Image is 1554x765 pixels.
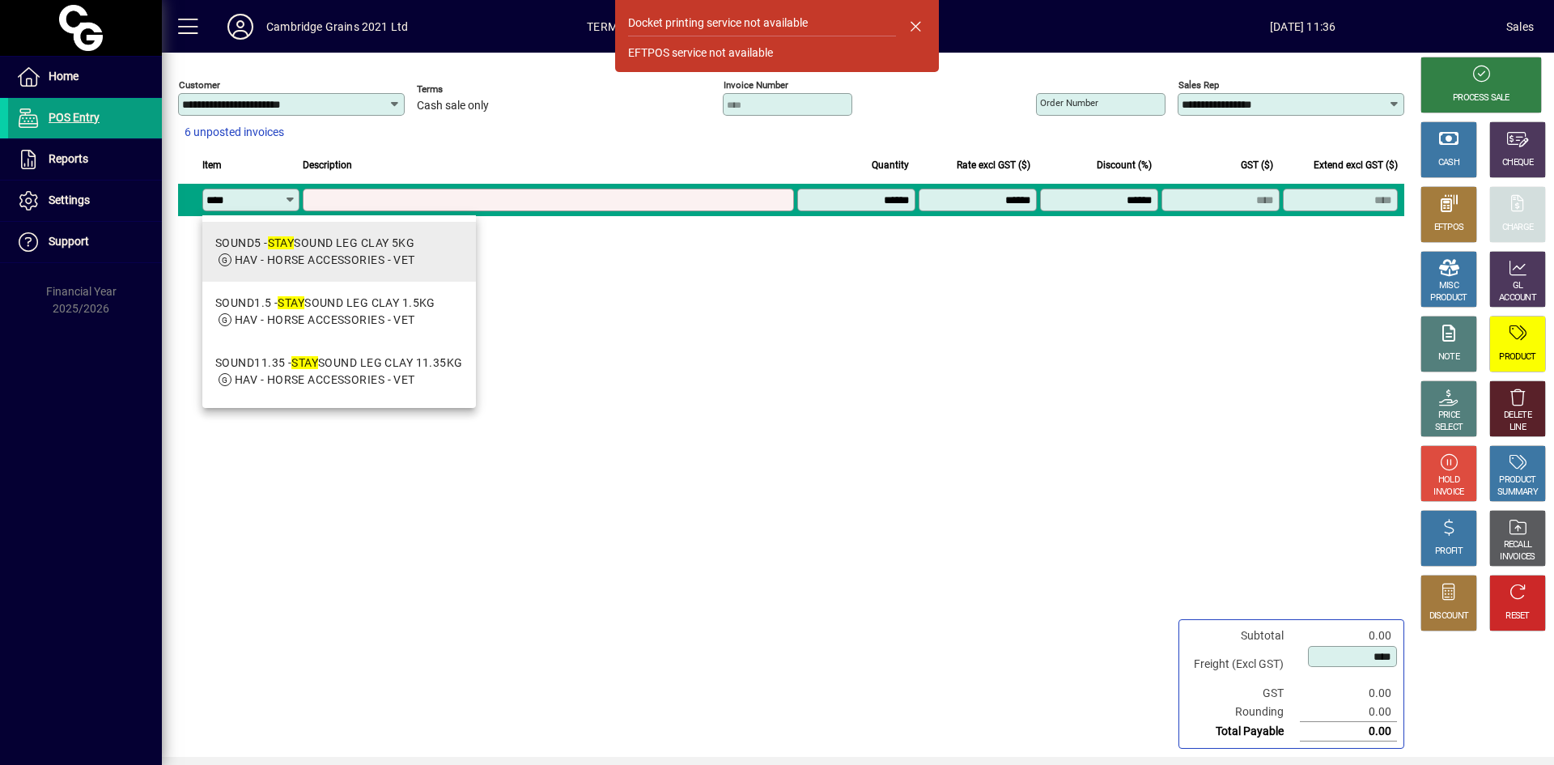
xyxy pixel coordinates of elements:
mat-option: SOUND1.5 - STAY SOUND LEG CLAY 1.5KG [202,282,476,342]
div: ACCOUNT [1499,292,1536,304]
td: 0.00 [1300,722,1397,742]
div: PRODUCT [1430,292,1467,304]
span: GST ($) [1241,156,1273,174]
em: STAY [268,236,295,249]
span: POS Entry [49,111,100,124]
td: 0.00 [1300,684,1397,703]
div: Sales [1506,14,1534,40]
span: 6 unposted invoices [185,124,284,141]
span: Discount (%) [1097,156,1152,174]
mat-label: Customer [179,79,220,91]
div: DELETE [1504,410,1531,422]
span: Support [49,235,89,248]
span: Extend excl GST ($) [1314,156,1398,174]
div: RECALL [1504,539,1532,551]
div: SOUND5 - SOUND LEG CLAY 5KG [215,235,415,252]
div: EFTPOS [1434,222,1464,234]
div: MISC [1439,280,1458,292]
a: Reports [8,139,162,180]
span: Reports [49,152,88,165]
div: SOUND1.5 - SOUND LEG CLAY 1.5KG [215,295,435,312]
div: INVOICES [1500,551,1535,563]
td: Total Payable [1186,722,1300,742]
div: INVOICE [1433,487,1463,499]
a: Home [8,57,162,97]
div: Cambridge Grains 2021 Ltd [266,14,408,40]
span: Item [202,156,222,174]
div: NOTE [1438,351,1459,363]
div: PROFIT [1435,546,1463,558]
span: TERMINAL2 [587,14,650,40]
div: HOLD [1438,474,1459,487]
span: Quantity [872,156,909,174]
mat-label: Invoice number [724,79,788,91]
td: 0.00 [1300,627,1397,645]
div: PRODUCT [1499,351,1535,363]
a: Settings [8,181,162,221]
button: 6 unposted invoices [178,118,291,147]
span: HAV - HORSE ACCESSORIES - VET [235,313,415,326]
span: Settings [49,193,90,206]
em: STAY [278,296,304,309]
div: PROCESS SALE [1453,92,1509,104]
span: HAV - HORSE ACCESSORIES - VET [235,253,415,266]
div: PRICE [1438,410,1460,422]
div: CHEQUE [1502,157,1533,169]
span: Description [303,156,352,174]
span: HAV - HORSE ACCESSORIES - VET [235,373,415,386]
div: PRODUCT [1499,474,1535,487]
td: Rounding [1186,703,1300,722]
div: SOUND11.35 - SOUND LEG CLAY 11.35KG [215,355,463,372]
a: Support [8,222,162,262]
div: SELECT [1435,422,1463,434]
td: Subtotal [1186,627,1300,645]
div: GL [1513,280,1523,292]
span: Rate excl GST ($) [957,156,1030,174]
td: 0.00 [1300,703,1397,722]
mat-option: SOUND5 - STAY SOUND LEG CLAY 5KG [202,222,476,282]
td: GST [1186,684,1300,703]
td: Freight (Excl GST) [1186,645,1300,684]
em: STAY [291,356,318,369]
mat-option: SOUND11.35 - STAY SOUND LEG CLAY 11.35KG [202,342,476,402]
div: RESET [1505,610,1530,623]
div: CASH [1438,157,1459,169]
span: [DATE] 11:36 [1099,14,1506,40]
span: Home [49,70,79,83]
mat-label: Sales rep [1178,79,1219,91]
mat-label: Order number [1040,97,1098,108]
span: Terms [417,84,514,95]
div: EFTPOS service not available [628,45,773,62]
div: LINE [1509,422,1526,434]
div: DISCOUNT [1429,610,1468,623]
div: SUMMARY [1497,487,1538,499]
div: CHARGE [1502,222,1534,234]
span: Cash sale only [417,100,489,113]
button: Profile [214,12,266,41]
